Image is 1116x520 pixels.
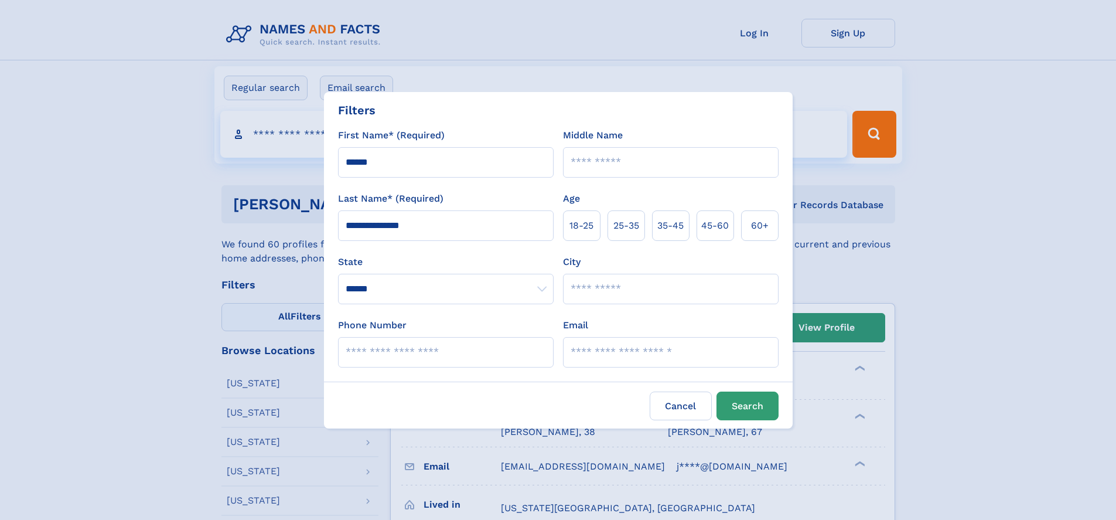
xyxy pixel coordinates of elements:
[569,219,593,233] span: 18‑25
[563,255,581,269] label: City
[657,219,684,233] span: 35‑45
[338,318,407,332] label: Phone Number
[563,192,580,206] label: Age
[563,128,623,142] label: Middle Name
[563,318,588,332] label: Email
[338,192,443,206] label: Last Name* (Required)
[716,392,779,420] button: Search
[751,219,769,233] span: 60+
[701,219,729,233] span: 45‑60
[338,128,445,142] label: First Name* (Required)
[338,255,554,269] label: State
[650,392,712,420] label: Cancel
[613,219,639,233] span: 25‑35
[338,101,376,119] div: Filters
